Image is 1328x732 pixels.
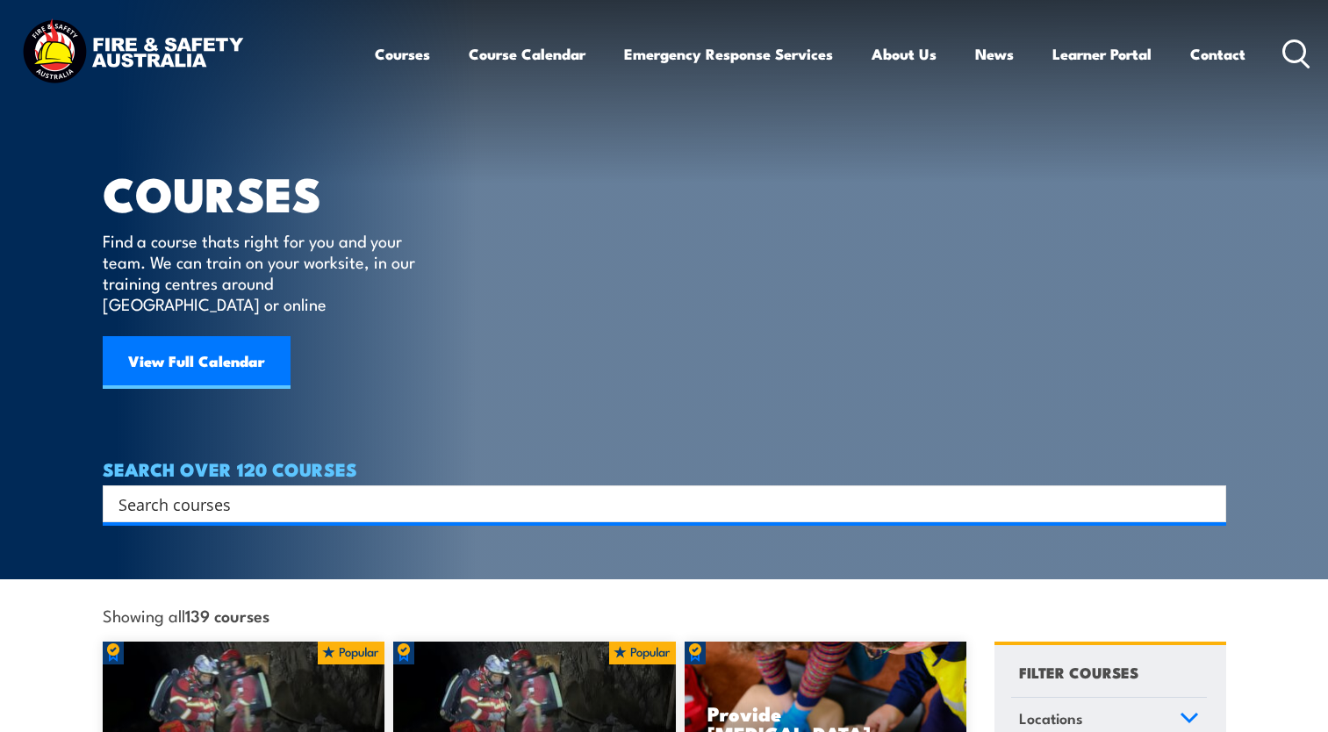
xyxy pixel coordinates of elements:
[1019,660,1138,684] h4: FILTER COURSES
[103,606,269,624] span: Showing all
[1019,707,1083,730] span: Locations
[103,459,1226,478] h4: SEARCH OVER 120 COURSES
[1190,31,1245,77] a: Contact
[872,31,937,77] a: About Us
[375,31,430,77] a: Courses
[185,603,269,627] strong: 139 courses
[103,172,441,213] h1: COURSES
[1052,31,1152,77] a: Learner Portal
[103,336,291,389] a: View Full Calendar
[122,492,1191,516] form: Search form
[1195,492,1220,516] button: Search magnifier button
[469,31,585,77] a: Course Calendar
[103,230,423,314] p: Find a course thats right for you and your team. We can train on your worksite, in our training c...
[624,31,833,77] a: Emergency Response Services
[975,31,1014,77] a: News
[118,491,1188,517] input: Search input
